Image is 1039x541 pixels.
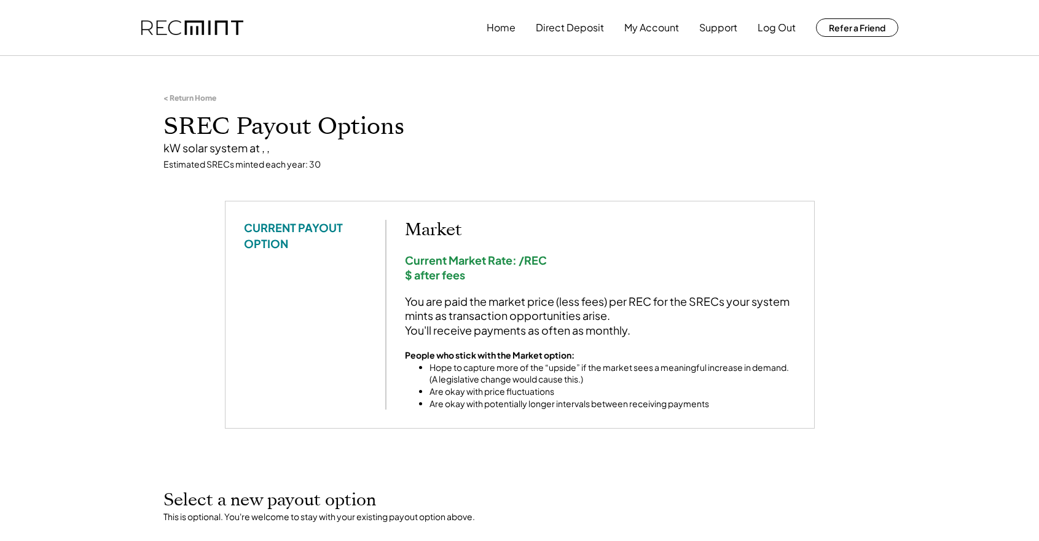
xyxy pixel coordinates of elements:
[429,386,796,398] li: Are okay with price fluctuations
[163,112,876,141] h1: SREC Payout Options
[429,398,796,410] li: Are okay with potentially longer intervals between receiving payments
[405,253,796,282] div: Current Market Rate: /REC $ after fees
[244,220,367,251] div: CURRENT PAYOUT OPTION
[699,15,737,40] button: Support
[163,141,876,155] div: kW solar system at , ,
[141,20,243,36] img: recmint-logotype%403x.png
[405,349,574,360] strong: People who stick with the Market option:
[163,511,876,523] div: This is optional. You're welcome to stay with your existing payout option above.
[429,362,796,386] li: Hope to capture more of the “upside” if the market sees a meaningful increase in demand. (A legis...
[163,158,876,171] div: Estimated SRECs minted each year: 30
[405,220,796,241] h2: Market
[758,15,796,40] button: Log Out
[163,490,876,511] h2: Select a new payout option
[487,15,516,40] button: Home
[163,93,216,103] div: < Return Home
[536,15,604,40] button: Direct Deposit
[624,15,679,40] button: My Account
[405,294,796,337] div: You are paid the market price (less fees) per REC for the SRECs your system mints as transaction ...
[816,18,898,37] button: Refer a Friend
